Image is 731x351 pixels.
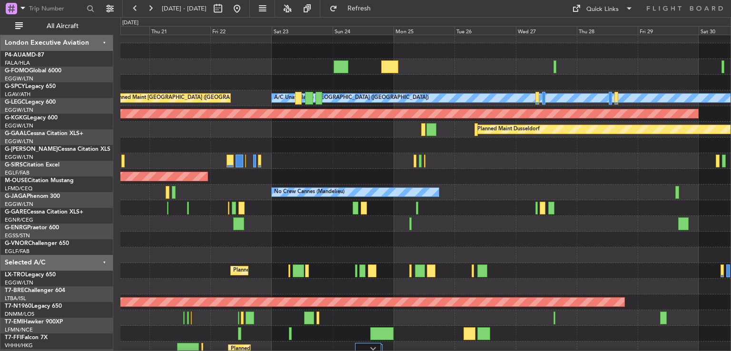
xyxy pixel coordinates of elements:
[5,272,25,278] span: LX-TRO
[5,91,30,98] a: LGAV/ATH
[5,232,30,239] a: EGSS/STN
[5,146,58,152] span: G-[PERSON_NAME]
[5,335,21,341] span: T7-FFI
[5,248,30,255] a: EGLF/FAB
[162,4,207,13] span: [DATE] - [DATE]
[586,5,619,14] div: Quick Links
[5,311,34,318] a: DNMM/LOS
[370,347,376,351] img: arrow-gray.svg
[5,178,28,184] span: M-OUSE
[5,303,62,309] a: T7-N1960Legacy 650
[5,319,23,325] span: T7-EMI
[5,194,27,199] span: G-JAGA
[5,84,56,89] a: G-SPCYLegacy 650
[5,342,33,349] a: VHHH/HKG
[5,131,83,136] a: G-GAALCessna Citation XLS+
[5,115,58,121] a: G-KGKGLegacy 600
[5,225,59,231] a: G-ENRGPraetor 600
[333,26,394,35] div: Sun 24
[5,131,27,136] span: G-GAAL
[5,216,33,224] a: EGNR/CEG
[5,194,60,199] a: G-JAGAPhenom 300
[516,26,577,35] div: Wed 27
[5,178,74,184] a: M-OUSECitation Mustang
[5,241,28,246] span: G-VNOR
[274,91,429,105] div: A/C Unavailable [GEOGRAPHIC_DATA] ([GEOGRAPHIC_DATA])
[5,52,44,58] a: P4-AUAMD-87
[5,162,23,168] span: G-SIRS
[5,209,83,215] a: G-GARECessna Citation XLS+
[5,201,33,208] a: EGGW/LTN
[5,209,27,215] span: G-GARE
[29,1,84,16] input: Trip Number
[5,319,63,325] a: T7-EMIHawker 900XP
[5,122,33,129] a: EGGW/LTN
[5,59,30,67] a: FALA/HLA
[5,272,56,278] a: LX-TROLegacy 650
[394,26,454,35] div: Mon 25
[325,1,382,16] button: Refresh
[638,26,699,35] div: Fri 29
[5,279,33,286] a: EGGW/LTN
[5,185,32,192] a: LFMD/CEQ
[5,295,26,302] a: LTBA/ISL
[5,75,33,82] a: EGGW/LTN
[5,138,33,145] a: EGGW/LTN
[210,26,271,35] div: Fri 22
[567,1,638,16] button: Quick Links
[5,146,110,152] a: G-[PERSON_NAME]Cessna Citation XLS
[5,107,33,114] a: EGGW/LTN
[111,91,261,105] div: Planned Maint [GEOGRAPHIC_DATA] ([GEOGRAPHIC_DATA])
[5,241,69,246] a: G-VNORChallenger 650
[5,99,25,105] span: G-LEGC
[5,303,31,309] span: T7-N1960
[454,26,515,35] div: Tue 26
[5,326,33,333] a: LFMN/NCE
[10,19,103,34] button: All Aircraft
[5,52,26,58] span: P4-AUA
[5,169,30,176] a: EGLF/FAB
[5,288,65,293] a: T7-BREChallenger 604
[149,26,210,35] div: Thu 21
[5,99,56,105] a: G-LEGCLegacy 600
[25,23,100,29] span: All Aircraft
[577,26,638,35] div: Thu 28
[233,263,383,278] div: Planned Maint [GEOGRAPHIC_DATA] ([GEOGRAPHIC_DATA])
[5,162,59,168] a: G-SIRSCitation Excel
[5,68,29,74] span: G-FOMO
[5,84,25,89] span: G-SPCY
[477,122,540,136] div: Planned Maint Dusseldorf
[5,154,33,161] a: EGGW/LTN
[5,288,24,293] span: T7-BRE
[5,115,27,121] span: G-KGKG
[339,5,379,12] span: Refresh
[5,335,48,341] a: T7-FFIFalcon 7X
[5,225,27,231] span: G-ENRG
[274,185,345,199] div: No Crew Cannes (Mandelieu)
[5,68,61,74] a: G-FOMOGlobal 6000
[272,26,333,35] div: Sat 23
[122,19,138,27] div: [DATE]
